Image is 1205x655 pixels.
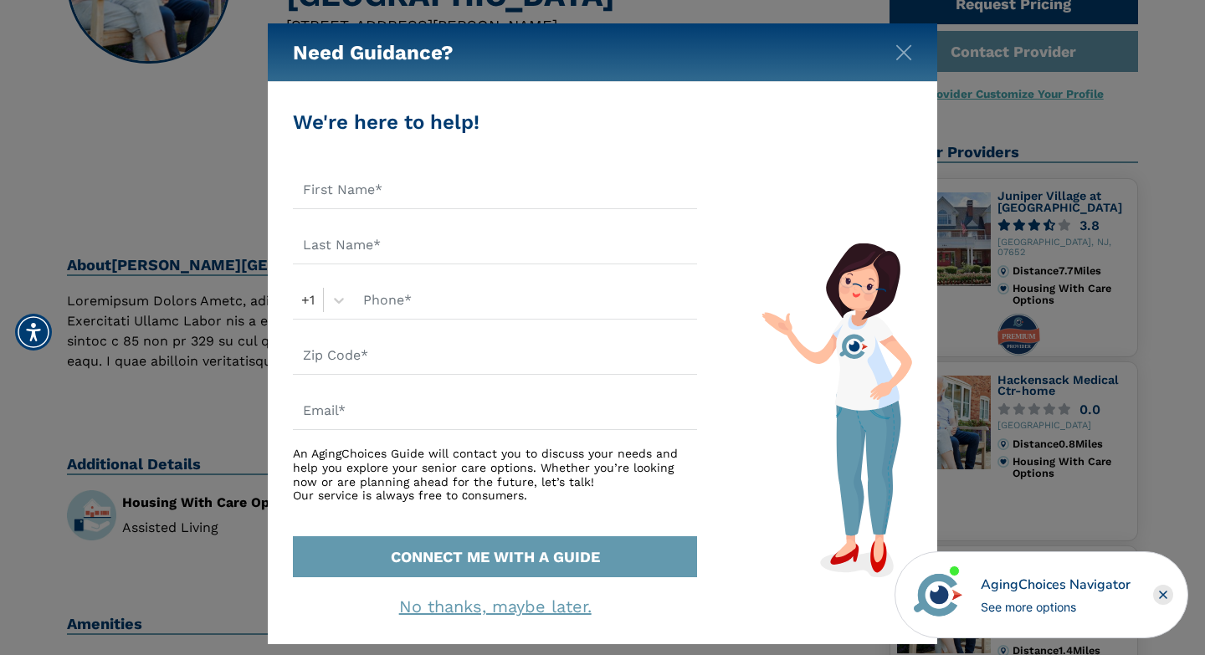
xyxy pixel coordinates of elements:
[895,41,912,58] button: Close
[981,575,1131,595] div: AgingChoices Navigator
[761,243,912,577] img: match-guide-form.svg
[293,536,697,577] button: CONNECT ME WITH A GUIDE
[293,336,697,375] input: Zip Code*
[981,598,1131,616] div: See more options
[293,447,697,503] div: An AgingChoices Guide will contact you to discuss your needs and help you explore your senior car...
[293,171,697,209] input: First Name*
[1153,585,1173,605] div: Close
[293,391,697,430] input: Email*
[399,596,592,617] a: No thanks, maybe later.
[895,44,912,61] img: modal-close.svg
[15,314,52,351] div: Accessibility Menu
[293,226,697,264] input: Last Name*
[353,281,697,320] input: Phone*
[293,107,697,137] div: We're here to help!
[293,23,454,82] h5: Need Guidance?
[910,566,967,623] img: avatar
